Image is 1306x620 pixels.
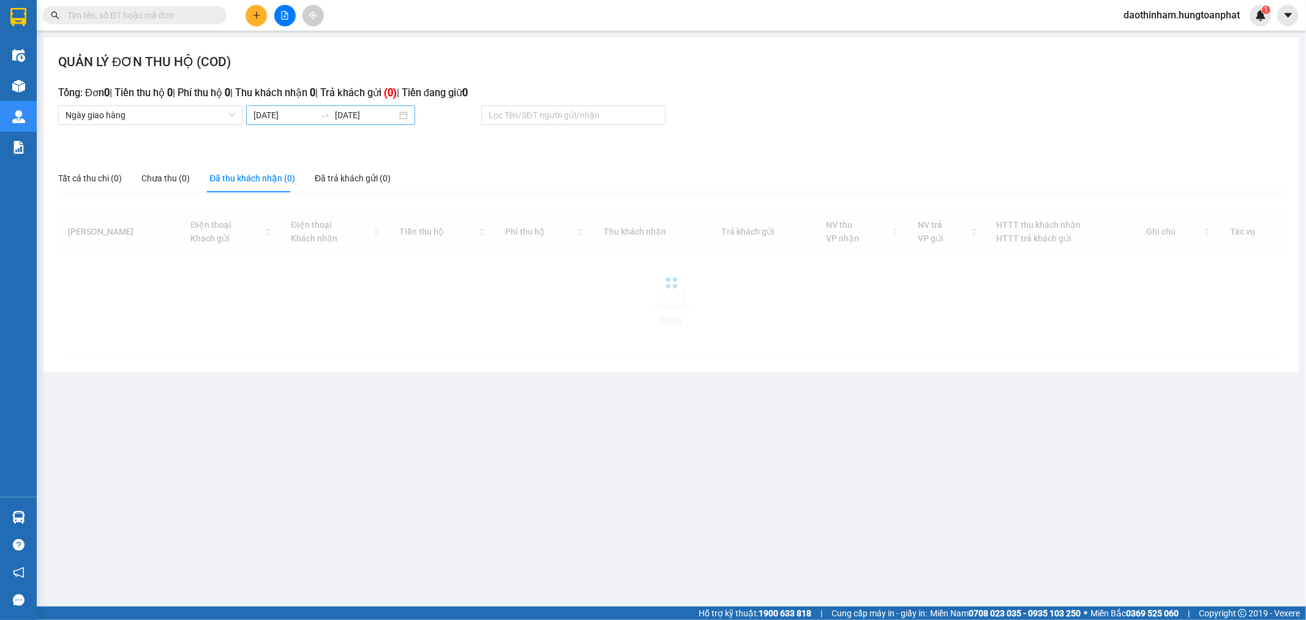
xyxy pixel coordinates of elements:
[252,11,261,20] span: plus
[1114,7,1250,23] span: daothinham.hungtoanphat
[12,110,25,123] img: warehouse-icon
[13,594,24,606] span: message
[13,539,24,551] span: question-circle
[13,567,24,578] span: notification
[51,11,59,20] span: search
[820,607,822,620] span: |
[104,87,110,99] b: 0
[12,49,25,62] img: warehouse-icon
[58,85,1285,101] h3: Tổng: Đơn | Tiền thu hộ | Phí thu hộ | Thu khách nhận | Trả khách gửi | Tiền đang giữ
[1262,6,1270,14] sup: 1
[280,11,289,20] span: file-add
[969,608,1081,618] strong: 0708 023 035 - 0935 103 250
[246,5,267,26] button: plus
[831,607,927,620] span: Cung cấp máy in - giấy in:
[1188,607,1190,620] span: |
[1264,6,1268,14] span: 1
[384,87,397,99] b: ( 0 )
[1255,10,1266,21] img: icon-new-feature
[1126,608,1179,618] strong: 0369 525 060
[67,9,212,22] input: Tìm tên, số ĐT hoặc mã đơn
[141,172,190,185] div: Chưa thu (0)
[12,80,25,93] img: warehouse-icon
[58,172,122,185] div: Tất cả thu chi (0)
[1277,5,1299,26] button: caret-down
[209,172,295,185] div: Đã thu khách nhận (0)
[315,172,391,185] div: Đã trả khách gửi (0)
[274,5,296,26] button: file-add
[167,87,173,99] b: 0
[1238,609,1247,618] span: copyright
[320,110,330,120] span: to
[225,87,230,99] b: 0
[930,607,1081,620] span: Miền Nam
[310,87,315,99] b: 0
[58,52,231,72] h2: QUẢN LÝ ĐƠN THU HỘ (COD)
[335,108,397,122] input: Ngày kết thúc
[253,108,315,122] input: Ngày bắt đầu
[66,106,235,124] span: Ngày giao hàng
[1283,10,1294,21] span: caret-down
[462,87,468,99] b: 0
[10,8,26,26] img: logo-vxr
[12,511,25,524] img: warehouse-icon
[699,607,811,620] span: Hỗ trợ kỹ thuật:
[12,141,25,154] img: solution-icon
[759,608,811,618] strong: 1900 633 818
[309,11,317,20] span: aim
[1084,611,1087,616] span: ⚪️
[302,5,324,26] button: aim
[320,110,330,120] span: swap-right
[1090,607,1179,620] span: Miền Bắc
